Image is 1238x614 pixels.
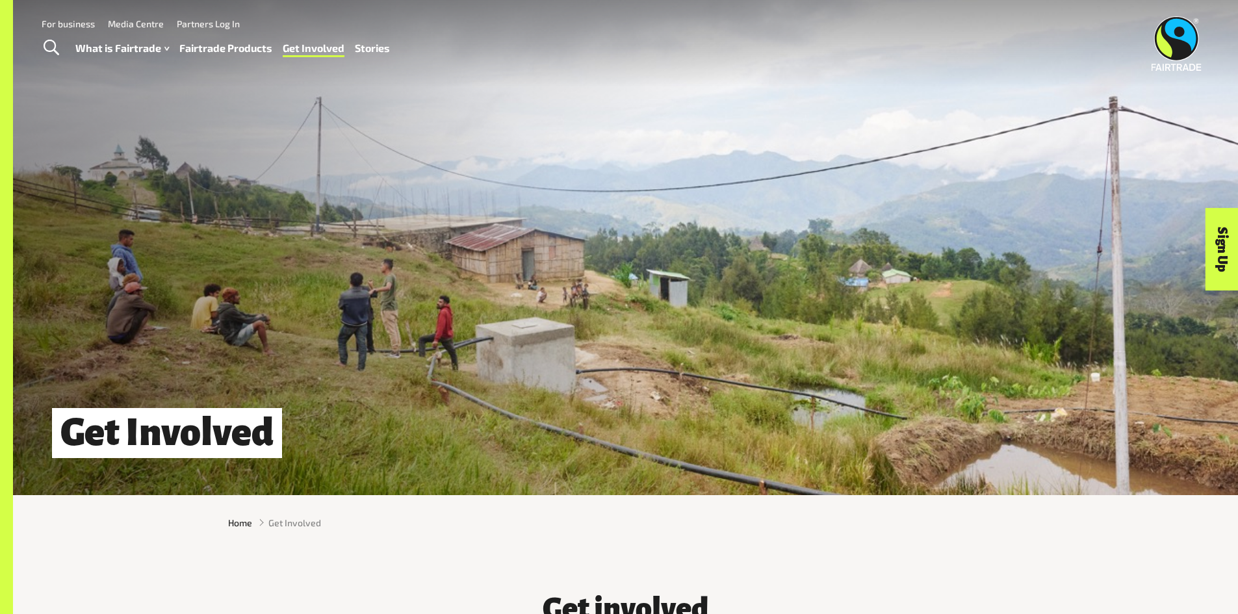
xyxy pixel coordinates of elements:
[42,18,95,29] a: For business
[1152,16,1202,71] img: Fairtrade Australia New Zealand logo
[177,18,240,29] a: Partners Log In
[52,408,282,458] h1: Get Involved
[35,32,67,64] a: Toggle Search
[283,39,344,58] a: Get Involved
[108,18,164,29] a: Media Centre
[355,39,390,58] a: Stories
[268,516,321,530] span: Get Involved
[179,39,272,58] a: Fairtrade Products
[228,516,252,530] a: Home
[75,39,169,58] a: What is Fairtrade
